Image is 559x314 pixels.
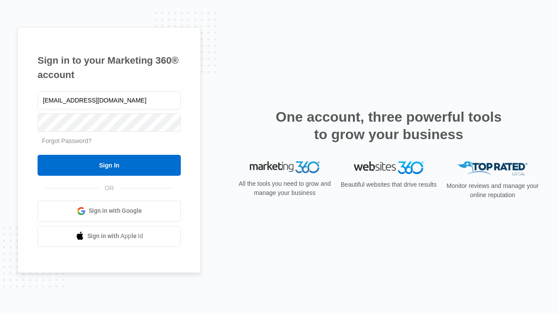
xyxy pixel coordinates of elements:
[236,179,334,198] p: All the tools you need to grow and manage your business
[87,232,143,241] span: Sign in with Apple Id
[38,201,181,222] a: Sign in with Google
[38,155,181,176] input: Sign In
[38,53,181,82] h1: Sign in to your Marketing 360® account
[458,161,528,176] img: Top Rated Local
[273,108,504,143] h2: One account, three powerful tools to grow your business
[42,137,92,144] a: Forgot Password?
[340,180,438,189] p: Beautiful websites that drive results
[38,226,181,247] a: Sign in with Apple Id
[99,184,120,193] span: OR
[89,206,142,215] span: Sign in with Google
[38,91,181,109] input: Email
[354,161,424,174] img: Websites 360
[250,161,320,174] img: Marketing 360
[444,181,542,200] p: Monitor reviews and manage your online reputation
